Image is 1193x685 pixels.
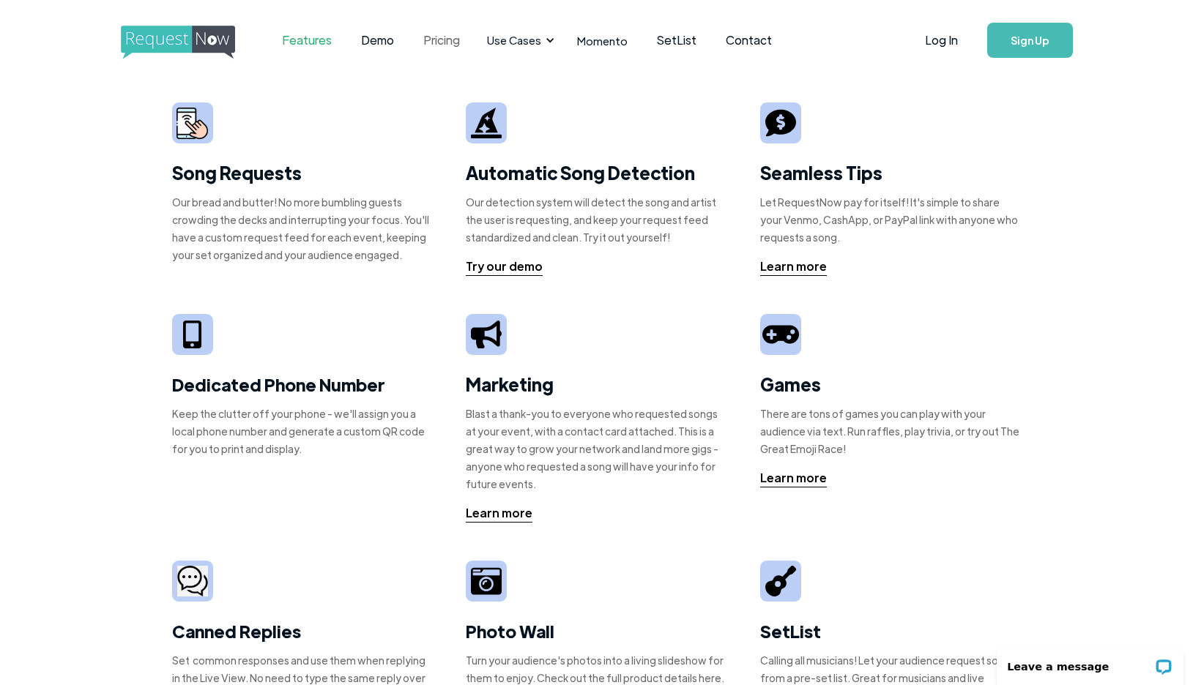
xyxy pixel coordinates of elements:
a: Pricing [409,18,475,63]
a: Log In [910,15,973,66]
strong: SetList [760,619,821,643]
img: camera icon [177,566,208,597]
div: Learn more [466,504,532,522]
a: Momento [562,19,642,62]
img: requestnow logo [121,26,262,59]
img: video game [762,320,799,349]
a: Sign Up [987,23,1073,58]
iframe: LiveChat chat widget [987,639,1193,685]
div: Use Cases [487,32,541,48]
div: Learn more [760,469,827,487]
img: guitar [765,566,796,596]
a: home [121,26,231,55]
div: Keep the clutter off your phone - we'll assign you a local phone number and generate a custom QR ... [172,405,434,457]
strong: Dedicated Phone Number [172,373,385,396]
img: smarphone [176,108,208,139]
div: Blast a thank-you to everyone who requested songs at your event, with a contact card attached. Th... [466,405,727,493]
a: Demo [346,18,409,63]
strong: Song Requests [172,161,302,184]
a: Learn more [760,258,827,276]
img: iphone [183,321,201,349]
a: Try our demo [466,258,543,276]
a: SetList [642,18,711,63]
strong: Photo Wall [466,619,554,643]
img: megaphone [471,321,502,348]
img: camera icon [471,566,502,596]
strong: Canned Replies [172,619,301,643]
img: wizard hat [471,108,502,138]
div: Use Cases [478,18,559,63]
div: Let RequestNow pay for itself! It's simple to share your Venmo, CashApp, or PayPal link with anyo... [760,193,1022,246]
img: tip sign [765,108,796,138]
div: Try our demo [466,258,543,275]
strong: Marketing [466,373,554,395]
a: Learn more [466,504,532,523]
a: Learn more [760,469,827,487]
div: Our detection system will detect the song and artist the user is requesting, and keep your reques... [466,193,727,246]
div: Our bread and butter! No more bumbling guests crowding the decks and interrupting your focus. You... [172,193,434,263]
a: Features [267,18,346,63]
strong: Seamless Tips [760,161,882,184]
a: Contact [711,18,787,63]
div: Learn more [760,258,827,275]
strong: Games [760,373,821,395]
div: There are tons of games you can play with your audience via text. Run raffles, play trivia, or tr... [760,405,1022,457]
strong: Automatic Song Detection [466,161,695,184]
